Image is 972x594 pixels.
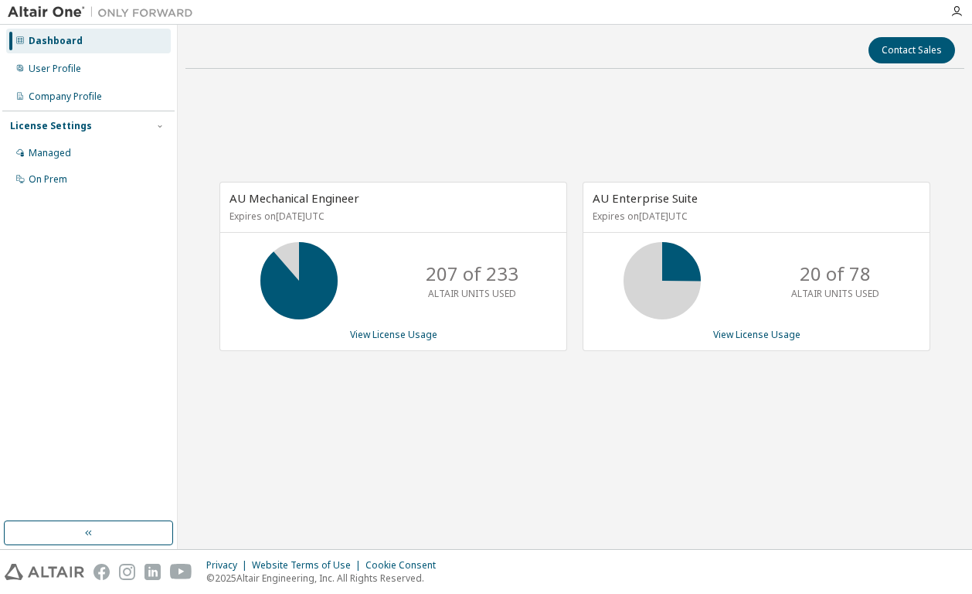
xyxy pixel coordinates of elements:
[252,559,365,572] div: Website Terms of Use
[29,63,81,75] div: User Profile
[365,559,445,572] div: Cookie Consent
[229,210,553,223] p: Expires on [DATE] UTC
[593,190,698,206] span: AU Enterprise Suite
[868,37,955,63] button: Contact Sales
[93,564,110,580] img: facebook.svg
[29,173,67,186] div: On Prem
[5,564,84,580] img: altair_logo.svg
[800,261,871,287] p: 20 of 78
[206,559,252,572] div: Privacy
[170,564,192,580] img: youtube.svg
[8,5,201,20] img: Altair One
[713,328,800,341] a: View License Usage
[119,564,135,580] img: instagram.svg
[29,90,102,103] div: Company Profile
[350,328,437,341] a: View License Usage
[428,287,516,300] p: ALTAIR UNITS USED
[29,35,83,47] div: Dashboard
[144,564,161,580] img: linkedin.svg
[206,572,445,585] p: © 2025 Altair Engineering, Inc. All Rights Reserved.
[10,120,92,132] div: License Settings
[791,287,879,300] p: ALTAIR UNITS USED
[29,147,71,159] div: Managed
[229,190,359,206] span: AU Mechanical Engineer
[426,261,518,287] p: 207 of 233
[593,210,916,223] p: Expires on [DATE] UTC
